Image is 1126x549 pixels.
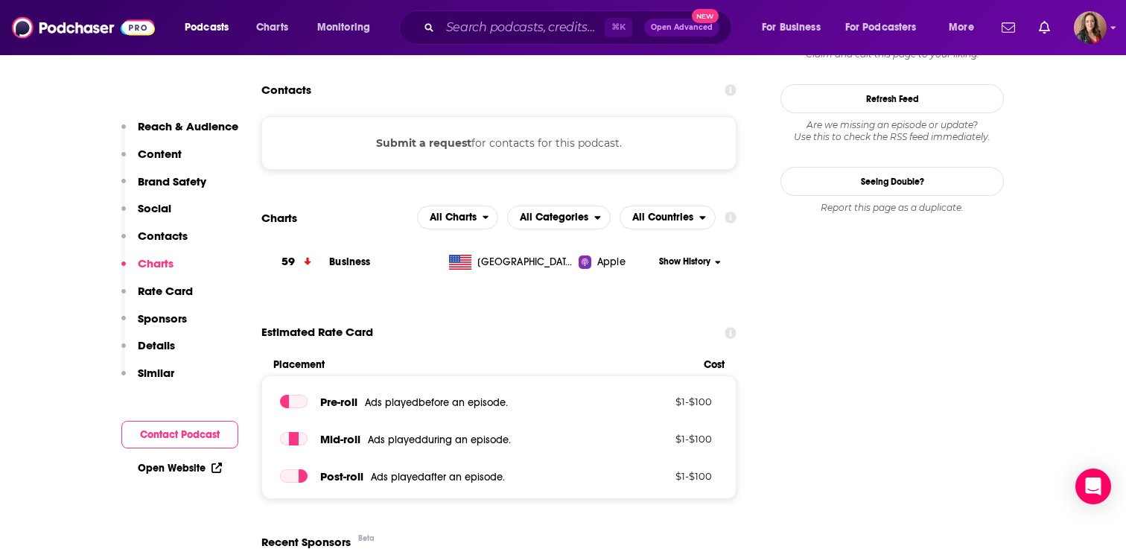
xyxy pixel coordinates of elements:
button: open menu [507,206,611,229]
button: open menu [836,16,938,39]
span: Recent Sponsors [261,535,351,549]
a: Charts [246,16,297,39]
div: Search podcasts, credits, & more... [413,10,746,45]
button: Contacts [121,229,188,256]
p: Reach & Audience [138,119,238,133]
h2: Categories [507,206,611,229]
span: Ads played before an episode . [365,396,508,409]
span: United States [477,255,574,270]
p: Sponsors [138,311,187,326]
button: Rate Card [121,284,193,311]
span: All Countries [632,212,693,223]
p: Content [138,147,182,161]
img: User Profile [1074,11,1107,44]
button: open menu [620,206,716,229]
button: Show profile menu [1074,11,1107,44]
button: Show History [655,256,726,268]
button: Details [121,338,175,366]
span: Cost [704,358,725,371]
div: Open Intercom Messenger [1075,469,1111,504]
p: Similar [138,366,174,380]
span: New [692,9,719,23]
span: Show History [659,256,710,268]
span: All Categories [520,212,588,223]
span: Mid -roll [320,432,360,446]
p: $ 1 - $ 100 [615,396,712,407]
a: Show notifications dropdown [996,15,1021,40]
span: Open Advanced [651,24,713,31]
h2: Contacts [261,76,311,104]
span: Apple [597,255,626,270]
img: Podchaser - Follow, Share and Rate Podcasts [12,13,155,42]
button: Charts [121,256,174,284]
span: Ads played after an episode . [371,471,505,483]
h2: Charts [261,211,297,225]
button: Contact Podcast [121,421,238,448]
span: Ads played during an episode . [368,434,511,446]
button: Open AdvancedNew [644,19,719,37]
span: For Podcasters [845,17,917,38]
button: Brand Safety [121,174,206,202]
button: Submit a request [376,135,471,151]
a: Apple [579,255,654,270]
div: Are we missing an episode or update? Use this to check the RSS feed immediately. [780,119,1004,143]
input: Search podcasts, credits, & more... [440,16,605,39]
a: Seeing Double? [780,167,1004,196]
a: Open Website [138,462,222,475]
a: Show notifications dropdown [1033,15,1056,40]
button: Content [121,147,182,174]
span: Pre -roll [320,395,357,409]
span: For Business [762,17,821,38]
button: open menu [417,206,499,229]
span: Placement [273,358,691,371]
span: Post -roll [320,469,363,483]
span: Logged in as catygray [1074,11,1107,44]
p: Contacts [138,229,188,243]
button: Sponsors [121,311,187,339]
p: $ 1 - $ 100 [615,433,712,445]
span: Monitoring [317,17,370,38]
p: Rate Card [138,284,193,298]
div: Beta [358,533,375,543]
button: Similar [121,366,174,393]
h3: 59 [281,253,295,270]
p: Details [138,338,175,352]
a: Business [329,256,370,268]
span: All Charts [430,212,477,223]
span: More [949,17,974,38]
span: ⌘ K [605,18,632,37]
span: Charts [256,17,288,38]
p: $ 1 - $ 100 [615,470,712,482]
div: for contacts for this podcast. [261,116,737,170]
div: Report this page as a duplicate. [780,202,1004,214]
button: Reach & Audience [121,119,238,147]
button: open menu [751,16,839,39]
button: open menu [307,16,389,39]
button: Refresh Feed [780,84,1004,113]
h2: Platforms [417,206,499,229]
a: [GEOGRAPHIC_DATA] [443,255,579,270]
button: open menu [938,16,993,39]
p: Charts [138,256,174,270]
button: Social [121,201,171,229]
span: Estimated Rate Card [261,318,373,346]
p: Social [138,201,171,215]
span: Podcasts [185,17,229,38]
a: 59 [261,241,329,282]
button: open menu [174,16,248,39]
p: Brand Safety [138,174,206,188]
h2: Countries [620,206,716,229]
